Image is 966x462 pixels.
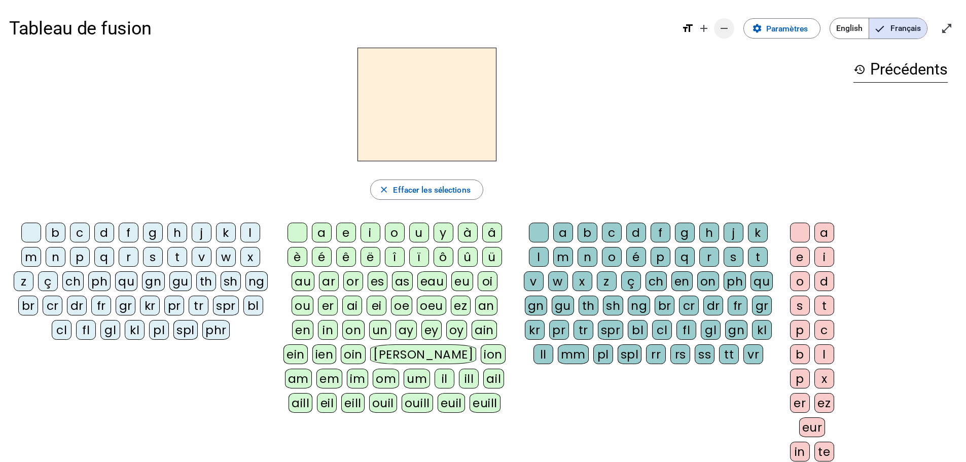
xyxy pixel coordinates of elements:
div: ill [459,369,479,388]
div: er [318,296,338,315]
div: an [475,296,497,315]
div: p [790,320,810,340]
button: Effacer les sélections [370,180,483,200]
div: on [697,271,719,291]
button: Diminuer la taille de la police [714,18,734,39]
div: pl [593,344,613,364]
div: am [285,369,312,388]
div: ph [88,271,111,291]
div: w [216,247,236,267]
div: er [790,393,810,413]
div: cl [52,320,71,340]
div: n [46,247,65,267]
div: om [373,369,399,388]
div: e [790,247,810,267]
div: kr [140,296,160,315]
div: j [192,223,211,242]
div: d [626,223,646,242]
div: n [578,247,597,267]
div: gn [525,296,547,315]
div: î [385,247,405,267]
div: im [347,369,368,388]
div: phr [202,320,230,340]
div: h [699,223,719,242]
div: br [655,296,674,315]
mat-icon: close [379,185,389,195]
div: ay [396,320,417,340]
div: l [814,344,834,364]
div: x [814,369,834,388]
div: en [292,320,313,340]
div: un [369,320,391,340]
div: euil [438,393,465,413]
span: Effacer les sélections [393,183,470,197]
div: ion [481,344,506,364]
mat-icon: format_size [682,22,694,34]
div: â [482,223,502,242]
div: k [748,223,768,242]
div: k [216,223,236,242]
div: s [724,247,743,267]
div: ph [724,271,746,291]
div: ar [319,271,339,291]
div: in [318,320,338,340]
div: dr [67,296,87,315]
div: gr [752,296,772,315]
div: kr [525,320,545,340]
div: c [602,223,622,242]
div: é [312,247,332,267]
div: s [790,296,810,315]
div: r [699,247,719,267]
div: è [288,247,307,267]
div: as [392,271,413,291]
div: um [404,369,430,388]
div: [PERSON_NAME] [370,344,476,364]
div: t [814,296,834,315]
div: ch [62,271,84,291]
div: é [626,247,646,267]
div: y [434,223,453,242]
div: aill [289,393,312,413]
div: f [119,223,138,242]
div: euill [470,393,500,413]
div: ez [814,393,834,413]
div: ç [621,271,641,291]
div: th [579,296,598,315]
div: eil [317,393,337,413]
div: pr [549,320,569,340]
div: gl [701,320,721,340]
div: fr [728,296,747,315]
div: cr [679,296,699,315]
div: ouil [369,393,397,413]
div: bl [243,296,263,315]
div: c [70,223,90,242]
span: English [830,18,869,39]
div: gn [142,271,164,291]
div: oy [446,320,467,340]
mat-icon: settings [752,23,762,33]
mat-icon: add [698,22,710,34]
div: ü [482,247,502,267]
div: kl [752,320,772,340]
div: z [14,271,33,291]
div: v [524,271,544,291]
div: au [292,271,314,291]
div: à [458,223,478,242]
div: o [385,223,405,242]
div: v [192,247,211,267]
div: ç [38,271,58,291]
div: t [167,247,187,267]
div: ien [312,344,337,364]
div: qu [115,271,137,291]
div: ez [451,296,471,315]
div: kl [125,320,145,340]
div: t [748,247,768,267]
div: p [790,369,810,388]
div: th [196,271,216,291]
div: u [409,223,429,242]
div: on [342,320,364,340]
div: û [458,247,478,267]
div: rs [670,344,690,364]
div: w [548,271,568,291]
div: gn [725,320,747,340]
